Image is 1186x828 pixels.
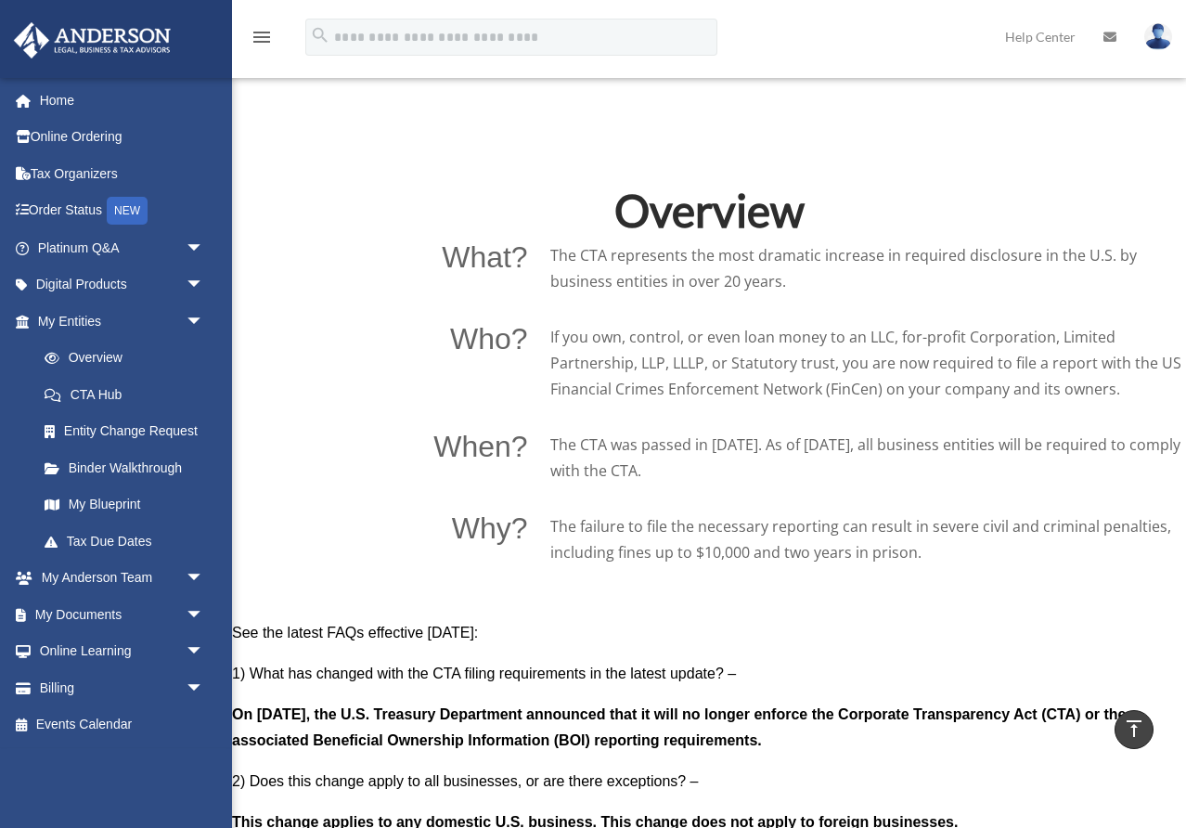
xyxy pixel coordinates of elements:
a: Home [13,82,232,119]
div: NEW [107,197,148,225]
span: 1) What has changed with the CTA filing requirements in the latest update? – [232,666,736,681]
a: Online Ordering [13,119,232,156]
span: arrow_drop_down [186,560,223,598]
a: Online Learningarrow_drop_down [13,633,232,670]
img: User Pic [1144,23,1172,50]
a: CTA Hub [26,376,223,413]
i: search [310,25,330,45]
a: My Anderson Teamarrow_drop_down [13,560,232,597]
a: Tax Due Dates [26,523,232,560]
a: Tax Organizers [13,155,232,192]
p: The CTA was passed in [DATE]. As of [DATE], all business entities will be required to comply with... [550,432,1186,484]
p: Why? [452,513,528,543]
p: If you own, control, or even loan money to an LLC, for-profit Corporation, Limited Partnership, L... [550,324,1186,402]
a: Order StatusNEW [13,192,232,230]
span: arrow_drop_down [186,669,223,707]
a: My Blueprint [26,486,232,524]
a: menu [251,32,273,48]
p: The failure to file the necessary reporting can result in severe civil and criminal penalties, in... [550,513,1186,565]
a: Binder Walkthrough [26,449,232,486]
a: Platinum Q&Aarrow_drop_down [13,229,232,266]
a: Overview [26,340,232,377]
span: arrow_drop_down [186,303,223,341]
a: My Entitiesarrow_drop_down [13,303,232,340]
p: The CTA represents the most dramatic increase in required disclosure in the U.S. by business enti... [550,242,1186,294]
a: Entity Change Request [26,413,232,450]
p: What? [442,242,527,272]
h2: Overview [232,188,1186,242]
a: vertical_align_top [1115,710,1154,749]
i: vertical_align_top [1123,718,1145,740]
span: See the latest FAQs effective [DATE]: [232,625,478,640]
a: My Documentsarrow_drop_down [13,596,232,633]
span: 2) Does this change apply to all businesses, or are there exceptions? – [232,773,699,789]
img: Anderson Advisors Platinum Portal [8,22,176,58]
a: Billingarrow_drop_down [13,669,232,706]
a: Events Calendar [13,706,232,744]
span: arrow_drop_down [186,596,223,634]
i: menu [251,26,273,48]
span: arrow_drop_down [186,633,223,671]
p: Who? [450,324,528,354]
b: On [DATE], the U.S. Treasury Department announced that it will no longer enforce the Corporate Tr... [232,706,1126,748]
span: arrow_drop_down [186,266,223,304]
span: arrow_drop_down [186,229,223,267]
a: Digital Productsarrow_drop_down [13,266,232,304]
p: When? [433,432,527,461]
